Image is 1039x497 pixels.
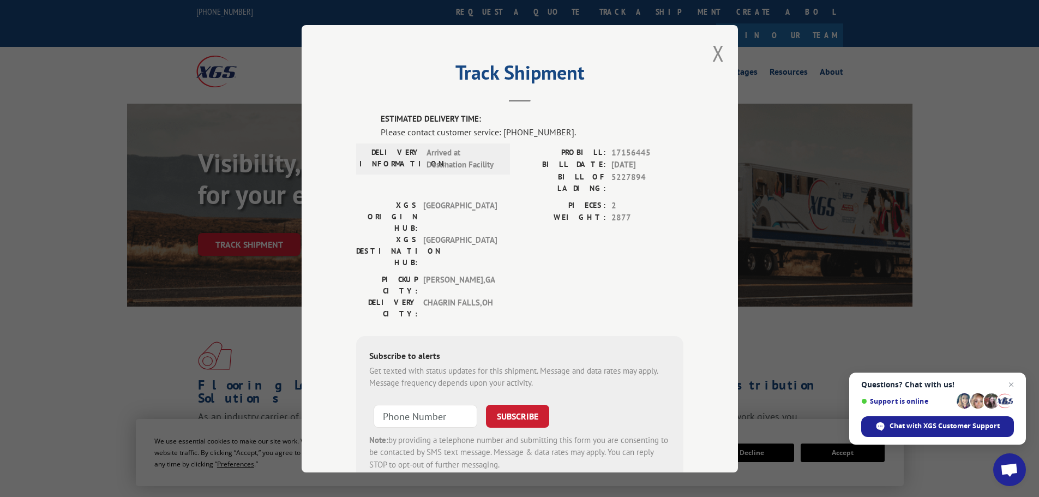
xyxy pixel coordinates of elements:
strong: Note: [369,434,388,445]
div: Open chat [993,453,1026,486]
label: PIECES: [520,199,606,212]
div: Please contact customer service: [PHONE_NUMBER]. [381,125,683,138]
label: WEIGHT: [520,212,606,224]
label: PROBILL: [520,146,606,159]
h2: Track Shipment [356,65,683,86]
button: SUBSCRIBE [486,404,549,427]
label: BILL DATE: [520,159,606,171]
span: [PERSON_NAME] , GA [423,273,497,296]
div: by providing a telephone number and submitting this form you are consenting to be contacted by SM... [369,434,670,471]
span: 5227894 [611,171,683,194]
span: Close chat [1005,378,1018,391]
div: Get texted with status updates for this shipment. Message and data rates may apply. Message frequ... [369,364,670,389]
span: [DATE] [611,159,683,171]
label: ESTIMATED DELIVERY TIME: [381,113,683,125]
button: Close modal [712,39,724,68]
div: Chat with XGS Customer Support [861,416,1014,437]
span: 2877 [611,212,683,224]
label: DELIVERY INFORMATION: [359,146,421,171]
span: 17156445 [611,146,683,159]
span: [GEOGRAPHIC_DATA] [423,233,497,268]
span: Arrived at Destination Facility [427,146,500,171]
input: Phone Number [374,404,477,427]
span: CHAGRIN FALLS , OH [423,296,497,319]
span: 2 [611,199,683,212]
span: [GEOGRAPHIC_DATA] [423,199,497,233]
span: Questions? Chat with us! [861,380,1014,389]
span: Support is online [861,397,953,405]
label: DELIVERY CITY: [356,296,418,319]
label: BILL OF LADING: [520,171,606,194]
label: PICKUP CITY: [356,273,418,296]
span: Chat with XGS Customer Support [890,421,1000,431]
label: XGS ORIGIN HUB: [356,199,418,233]
label: XGS DESTINATION HUB: [356,233,418,268]
div: Subscribe to alerts [369,349,670,364]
